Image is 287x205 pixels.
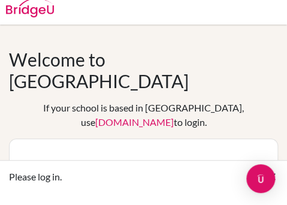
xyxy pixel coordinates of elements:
div: Please log in. [9,170,266,184]
p: Log in below to research, discover and apply to your dream university. [29,159,258,188]
div: If your school is based in [GEOGRAPHIC_DATA], use to login. [9,101,278,129]
h1: Welcome to [GEOGRAPHIC_DATA] [9,49,278,92]
div: Open Intercom Messenger [246,164,275,193]
a: [DOMAIN_NAME] [95,116,174,128]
